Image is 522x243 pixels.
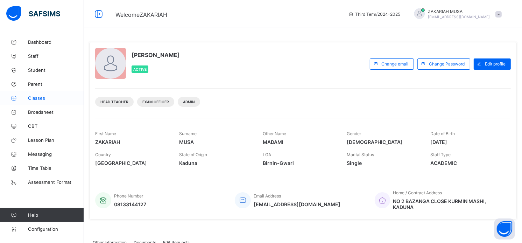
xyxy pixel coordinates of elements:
[28,123,84,129] span: CBT
[393,198,504,210] span: NO 2 BAZANGA CLOSE KURMIN MASHI, KADUNA
[430,152,451,157] span: Staff Type
[28,212,84,218] span: Help
[428,9,490,14] span: ZAKARIAH MUSA
[114,201,146,207] span: 08133144127
[28,109,84,115] span: Broadsheet
[28,165,84,171] span: Time Table
[28,137,84,143] span: Lesson Plan
[132,51,180,58] span: [PERSON_NAME]
[28,53,84,59] span: Staff
[430,160,504,166] span: ACADEMIC
[381,61,408,67] span: Change email
[494,218,515,239] button: Open asap
[179,131,197,136] span: Surname
[28,179,84,185] span: Assessment Format
[348,12,400,17] span: session/term information
[95,139,169,145] span: ZAKARIAH
[263,139,336,145] span: MADAMI
[347,131,361,136] span: Gender
[263,160,336,166] span: Birnin-Gwari
[95,131,116,136] span: First Name
[28,39,84,45] span: Dashboard
[6,6,60,21] img: safsims
[95,152,111,157] span: Country
[95,160,169,166] span: [GEOGRAPHIC_DATA]
[28,67,84,73] span: Student
[429,61,465,67] span: Change Password
[28,95,84,101] span: Classes
[407,8,505,20] div: ZAKARIAHMUSA
[28,226,84,232] span: Configuration
[485,61,506,67] span: Edit profile
[28,81,84,87] span: Parent
[142,100,169,104] span: Exam Officer
[100,100,128,104] span: Head Teacher
[179,139,253,145] span: MUSA
[393,190,442,195] span: Home / Contract Address
[179,160,253,166] span: Kaduna
[430,131,455,136] span: Date of Birth
[114,193,143,199] span: Phone Number
[254,201,340,207] span: [EMAIL_ADDRESS][DOMAIN_NAME]
[347,139,420,145] span: [DEMOGRAPHIC_DATA]
[347,152,374,157] span: Marital Status
[179,152,207,157] span: State of Origin
[428,15,490,19] span: [EMAIL_ADDRESS][DOMAIN_NAME]
[430,139,504,145] span: [DATE]
[183,100,195,104] span: Admin
[263,152,271,157] span: LGA
[28,151,84,157] span: Messaging
[254,193,281,199] span: Email Address
[115,11,167,18] span: Welcome ZAKARIAH
[347,160,420,166] span: Single
[133,67,147,71] span: Active
[263,131,286,136] span: Other Name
